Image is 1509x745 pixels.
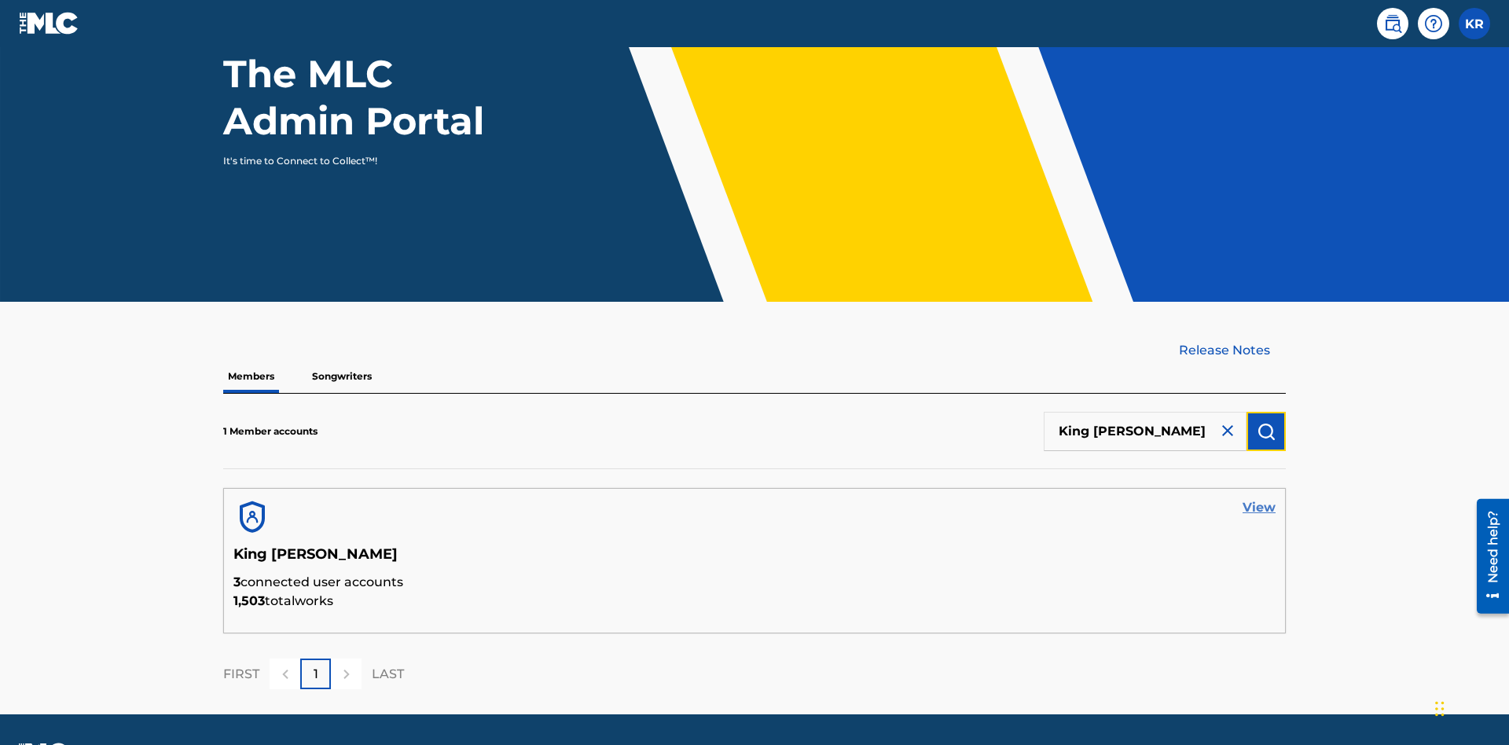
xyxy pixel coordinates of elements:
h1: Welcome to The MLC Admin Portal [223,3,517,145]
p: 1 Member accounts [223,424,318,439]
a: Public Search [1377,8,1408,39]
p: connected user accounts [233,573,1276,592]
input: Search Members [1044,412,1246,451]
p: LAST [372,665,404,684]
p: total works [233,592,1276,611]
p: FIRST [223,665,259,684]
img: Search Works [1257,422,1276,441]
p: 1 [314,665,318,684]
img: close [1218,421,1237,440]
iframe: Chat Widget [1430,670,1509,745]
a: View [1243,498,1276,517]
div: Help [1418,8,1449,39]
img: account [233,498,271,536]
iframe: Resource Center [1465,493,1509,622]
p: Members [223,360,279,393]
img: search [1383,14,1402,33]
p: It's time to Connect to Collect™! [223,154,496,168]
div: Drag [1435,685,1445,732]
span: 1,503 [233,593,265,608]
h5: King [PERSON_NAME] [233,545,1276,573]
span: 3 [233,574,240,589]
div: User Menu [1459,8,1490,39]
img: help [1424,14,1443,33]
img: MLC Logo [19,12,79,35]
p: Songwriters [307,360,376,393]
a: Release Notes [1179,341,1286,360]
